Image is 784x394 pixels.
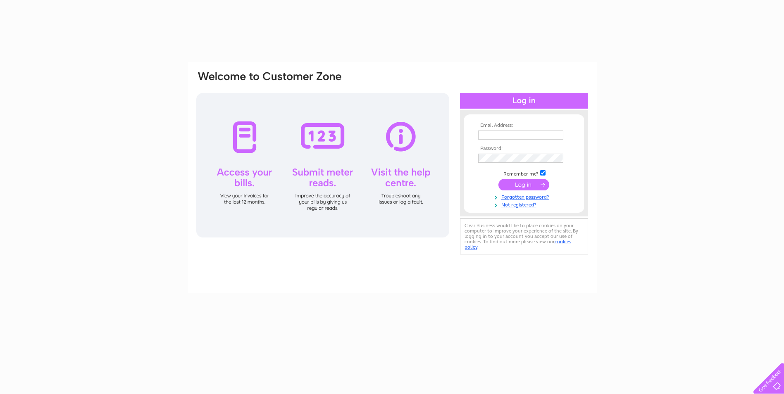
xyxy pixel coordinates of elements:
[498,179,549,190] input: Submit
[478,192,572,200] a: Forgotten password?
[460,218,588,254] div: Clear Business would like to place cookies on your computer to improve your experience of the sit...
[465,239,571,250] a: cookies policy
[476,146,572,152] th: Password:
[478,200,572,208] a: Not registered?
[476,123,572,128] th: Email Address:
[476,169,572,177] td: Remember me?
